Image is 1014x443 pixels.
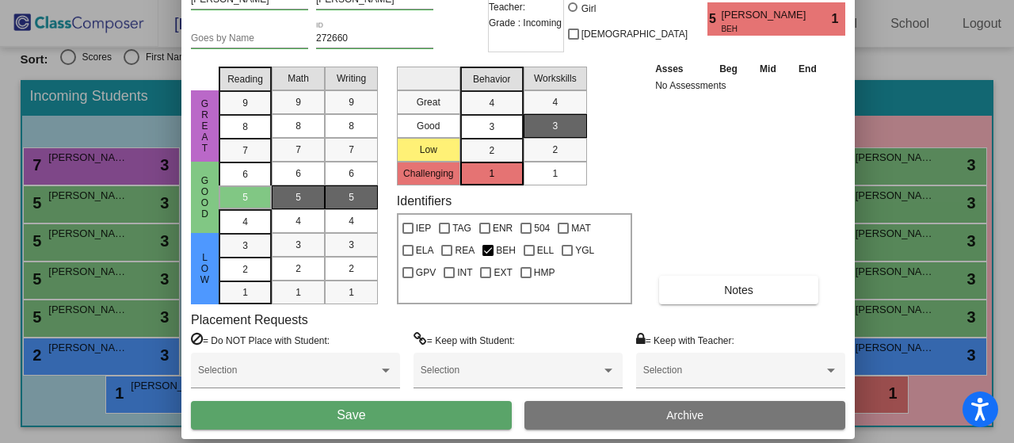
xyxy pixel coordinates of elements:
span: 1 [295,285,301,300]
span: 2 [552,143,558,157]
span: 1 [832,10,845,29]
span: 4 [489,96,494,110]
span: 3 [295,238,301,252]
span: 9 [349,95,354,109]
span: 1 [349,285,354,300]
input: goes by name [191,33,308,44]
span: 5 [349,190,354,204]
span: Good [198,175,212,220]
span: 3 [349,238,354,252]
button: Archive [524,401,845,430]
input: Enter ID [316,33,433,44]
div: Girl [581,2,597,16]
span: Reading [227,72,263,86]
span: 3 [489,120,494,134]
span: 8 [242,120,248,134]
span: Low [198,252,212,285]
span: IEP [416,219,431,238]
span: 7 [349,143,354,157]
span: 4 [349,214,354,228]
label: = Keep with Teacher: [636,332,734,348]
span: BEH [496,241,516,260]
span: 3 [242,239,248,253]
span: HMP [534,263,555,282]
span: 5 [242,190,248,204]
span: Save [337,408,365,422]
span: INT [457,263,472,282]
span: MAT [571,219,590,238]
label: Identifiers [397,193,452,208]
label: = Keep with Student: [414,332,515,348]
span: Notes [724,284,753,296]
span: Grade : Incoming [489,15,562,31]
span: [DEMOGRAPHIC_DATA] [581,25,688,44]
span: Workskills [534,71,577,86]
span: BEH [721,23,798,35]
span: 1 [489,166,494,181]
span: 8 [349,119,354,133]
span: YGL [575,241,594,260]
span: 1 [242,285,248,300]
span: 7 [295,143,301,157]
span: 9 [295,95,301,109]
label: = Do NOT Place with Student: [191,332,330,348]
th: Beg [708,60,749,78]
span: 6 [242,167,248,181]
span: 4 [552,95,558,109]
span: Writing [337,71,366,86]
span: 8 [295,119,301,133]
span: 7 [242,143,248,158]
span: 9 [242,96,248,110]
th: Mid [749,60,787,78]
span: Math [288,71,309,86]
span: [PERSON_NAME] [721,7,809,23]
span: 6 [349,166,354,181]
span: 5 [707,10,721,29]
span: GPV [416,263,436,282]
span: Great [198,98,212,154]
span: 2 [349,262,354,276]
span: 1 [552,166,558,181]
span: ELA [416,241,434,260]
th: Asses [651,60,708,78]
span: Archive [666,409,703,422]
label: Placement Requests [191,312,308,327]
span: Behavior [473,72,510,86]
span: EXT [494,263,512,282]
span: ELL [537,241,554,260]
span: 5 [295,190,301,204]
span: ENR [493,219,513,238]
span: 4 [295,214,301,228]
span: REA [455,241,475,260]
span: TAG [452,219,471,238]
button: Save [191,401,512,430]
span: 2 [295,262,301,276]
span: 2 [242,262,248,277]
span: 3 [552,119,558,133]
span: 2 [489,143,494,158]
span: 6 [295,166,301,181]
button: Notes [659,276,818,304]
span: 504 [534,219,550,238]
th: End [787,60,829,78]
td: No Assessments [651,78,828,94]
span: 4 [242,215,248,229]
